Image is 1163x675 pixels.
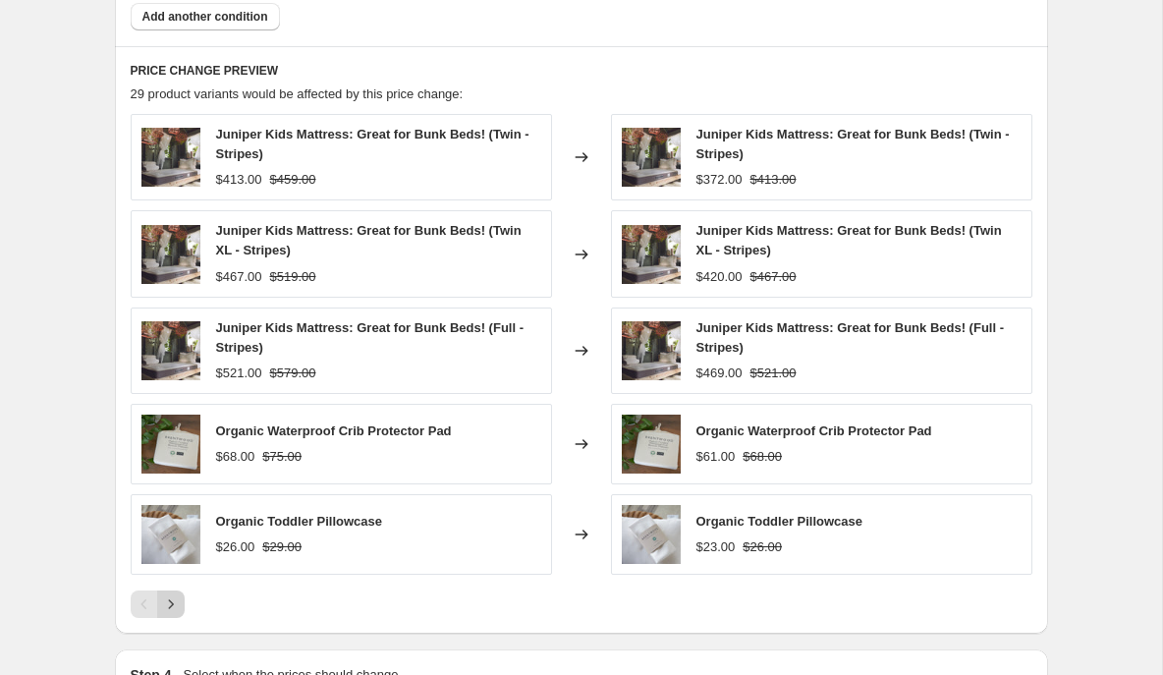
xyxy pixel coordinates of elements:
[216,364,262,383] div: $521.00
[216,447,255,467] div: $68.00
[622,321,681,380] img: BrentwoodHomejuniperAffordableMemoryFoamMattress_80x.jpg
[696,364,743,383] div: $469.00
[131,3,280,30] button: Add another condition
[622,505,681,564] img: BrentwoodHomeToddlerPillowcase1_80x.jpg
[216,423,452,438] span: Organic Waterproof Crib Protector Pad
[696,223,1002,257] span: Juniper Kids Mattress: Great for Bunk Beds! (Twin XL - Stripes)
[622,225,681,284] img: BrentwoodHomejuniperAffordableMemoryFoamMattress_80x.jpg
[743,447,782,467] strike: $68.00
[750,170,797,190] strike: $413.00
[216,537,255,557] div: $26.00
[696,170,743,190] div: $372.00
[750,364,797,383] strike: $521.00
[696,514,863,529] span: Organic Toddler Pillowcase
[262,537,302,557] strike: $29.00
[157,591,185,618] button: Next
[622,415,681,474] img: BrentwoodHomeWaterproofCribProtector1_80x.jpg
[141,505,200,564] img: BrentwoodHomeToddlerPillowcase1_80x.jpg
[270,170,316,190] strike: $459.00
[262,447,302,467] strike: $75.00
[696,127,1010,161] span: Juniper Kids Mattress: Great for Bunk Beds! (Twin - Stripes)
[696,423,932,438] span: Organic Waterproof Crib Protector Pad
[270,267,316,287] strike: $519.00
[216,127,529,161] span: Juniper Kids Mattress: Great for Bunk Beds! (Twin - Stripes)
[131,591,185,618] nav: Pagination
[750,267,797,287] strike: $467.00
[696,320,1005,355] span: Juniper Kids Mattress: Great for Bunk Beds! (Full - Stripes)
[141,225,200,284] img: BrentwoodHomejuniperAffordableMemoryFoamMattress_80x.jpg
[131,86,464,101] span: 29 product variants would be affected by this price change:
[141,321,200,380] img: BrentwoodHomejuniperAffordableMemoryFoamMattress_80x.jpg
[142,9,268,25] span: Add another condition
[216,170,262,190] div: $413.00
[743,537,782,557] strike: $26.00
[131,63,1032,79] h6: PRICE CHANGE PREVIEW
[216,223,522,257] span: Juniper Kids Mattress: Great for Bunk Beds! (Twin XL - Stripes)
[141,128,200,187] img: BrentwoodHomejuniperAffordableMemoryFoamMattress_80x.jpg
[216,267,262,287] div: $467.00
[696,537,736,557] div: $23.00
[216,514,383,529] span: Organic Toddler Pillowcase
[141,415,200,474] img: BrentwoodHomeWaterproofCribProtector1_80x.jpg
[622,128,681,187] img: BrentwoodHomejuniperAffordableMemoryFoamMattress_80x.jpg
[696,267,743,287] div: $420.00
[270,364,316,383] strike: $579.00
[216,320,525,355] span: Juniper Kids Mattress: Great for Bunk Beds! (Full - Stripes)
[696,447,736,467] div: $61.00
